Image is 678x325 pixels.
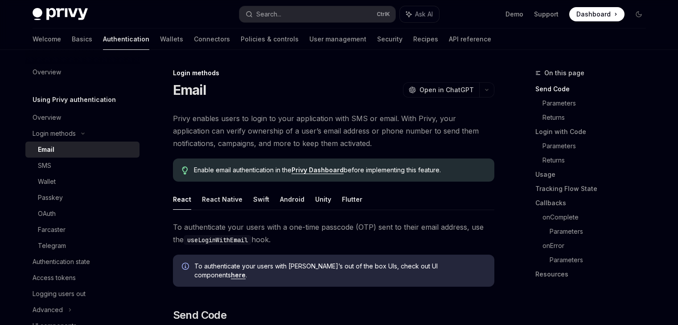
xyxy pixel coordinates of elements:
[535,267,653,281] a: Resources
[25,286,140,302] a: Logging users out
[33,305,63,315] div: Advanced
[280,189,304,210] button: Android
[534,10,559,19] a: Support
[25,270,140,286] a: Access tokens
[400,6,439,22] button: Ask AI
[173,221,494,246] span: To authenticate your users with a one-time passcode (OTP) sent to their email address, use the hook.
[632,7,646,21] button: Toggle dark mode
[33,67,61,77] div: Overview
[173,189,191,210] button: React
[194,262,485,280] span: To authenticate your users with [PERSON_NAME]’s out of the box UIs, check out UI components .
[505,10,523,19] a: Demo
[292,166,344,174] a: Privy Dashboard
[33,288,86,299] div: Logging users out
[173,69,494,77] div: Login methods
[542,96,653,110] a: Parameters
[38,192,63,203] div: Passkey
[25,174,140,190] a: Wallet
[33,272,76,283] div: Access tokens
[160,28,183,50] a: Wallets
[25,142,140,158] a: Email
[231,271,246,279] a: here
[413,28,438,50] a: Recipes
[419,85,474,94] span: Open in ChatGPT
[173,308,227,322] span: Send Code
[202,189,242,210] button: React Native
[38,224,66,235] div: Farcaster
[535,182,653,196] a: Tracking Flow State
[256,9,281,20] div: Search...
[72,28,92,50] a: Basics
[569,7,625,21] a: Dashboard
[253,189,269,210] button: Swift
[241,28,299,50] a: Policies & controls
[239,6,395,22] button: Search...CtrlK
[182,167,188,175] svg: Tip
[194,28,230,50] a: Connectors
[38,240,66,251] div: Telegram
[576,10,611,19] span: Dashboard
[38,208,56,219] div: OAuth
[173,82,206,98] h1: Email
[535,196,653,210] a: Callbacks
[535,167,653,182] a: Usage
[38,160,51,171] div: SMS
[415,10,433,19] span: Ask AI
[194,166,485,175] span: Enable email authentication in the before implementing this feature.
[25,110,140,126] a: Overview
[33,28,61,50] a: Welcome
[535,125,653,139] a: Login with Code
[33,128,76,139] div: Login methods
[173,112,494,150] span: Privy enables users to login to your application with SMS or email. With Privy, your application ...
[403,82,479,97] button: Open in ChatGPT
[550,253,653,267] a: Parameters
[25,190,140,206] a: Passkey
[542,239,653,253] a: onError
[33,94,116,105] h5: Using Privy authentication
[184,235,251,245] code: useLoginWithEmail
[25,238,140,254] a: Telegram
[38,176,56,187] div: Wallet
[38,144,54,155] div: Email
[542,110,653,125] a: Returns
[542,210,653,224] a: onComplete
[25,254,140,270] a: Authentication state
[25,206,140,222] a: OAuth
[309,28,366,50] a: User management
[182,263,191,272] svg: Info
[342,189,362,210] button: Flutter
[25,64,140,80] a: Overview
[33,112,61,123] div: Overview
[315,189,331,210] button: Unity
[550,224,653,239] a: Parameters
[33,256,90,267] div: Authentication state
[25,158,140,174] a: SMS
[103,28,149,50] a: Authentication
[33,8,88,20] img: dark logo
[542,139,653,153] a: Parameters
[535,82,653,96] a: Send Code
[377,28,403,50] a: Security
[25,222,140,238] a: Farcaster
[377,11,390,18] span: Ctrl K
[542,153,653,167] a: Returns
[544,68,584,78] span: On this page
[449,28,491,50] a: API reference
